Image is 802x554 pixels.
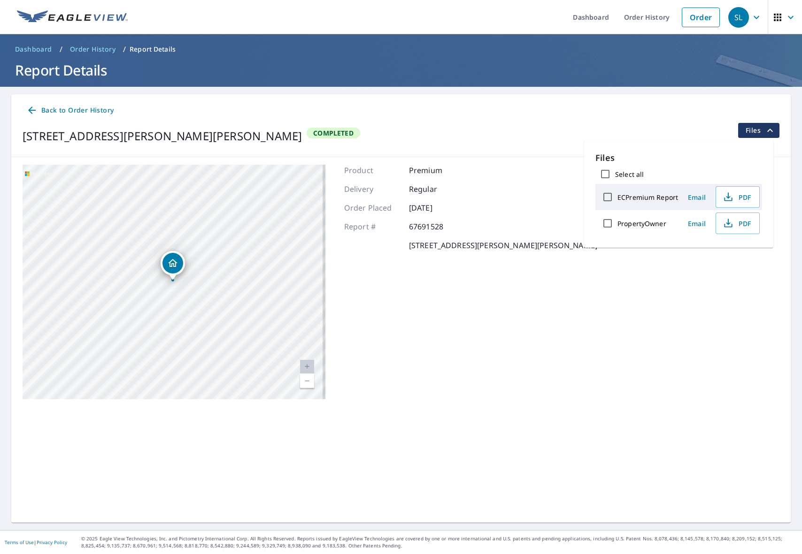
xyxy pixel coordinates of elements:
[300,374,314,388] a: Current Level 20, Zoom Out
[23,102,117,119] a: Back to Order History
[70,45,116,54] span: Order History
[409,240,597,251] p: [STREET_ADDRESS][PERSON_NAME][PERSON_NAME]
[746,125,776,136] span: Files
[344,183,401,195] p: Delivery
[716,212,760,234] button: PDF
[344,221,401,232] p: Report #
[60,44,62,55] li: /
[722,218,752,229] span: PDF
[5,539,34,546] a: Terms of Use
[5,539,67,545] p: |
[344,202,401,213] p: Order Placed
[130,45,176,54] p: Report Details
[81,535,797,549] p: © 2025 Eagle View Technologies, Inc. and Pictometry International Corp. All Rights Reserved. Repo...
[344,165,401,176] p: Product
[161,251,185,280] div: Dropped pin, building 1, Residential property, 7419 Borth Rd Sanger, TX 76266
[308,129,359,137] span: Completed
[409,165,465,176] p: Premium
[37,539,67,546] a: Privacy Policy
[617,219,666,228] label: PropertyOwner
[11,61,791,80] h1: Report Details
[716,186,760,208] button: PDF
[409,221,465,232] p: 67691528
[409,183,465,195] p: Regular
[682,190,712,205] button: Email
[15,45,52,54] span: Dashboard
[686,193,708,202] span: Email
[682,8,720,27] a: Order
[23,128,302,144] div: [STREET_ADDRESS][PERSON_NAME][PERSON_NAME]
[17,10,128,24] img: EV Logo
[686,219,708,228] span: Email
[738,123,779,138] button: filesDropdownBtn-67691528
[123,44,126,55] li: /
[409,202,465,213] p: [DATE]
[66,42,119,57] a: Order History
[11,42,791,57] nav: breadcrumb
[615,170,644,179] label: Select all
[728,7,749,28] div: SL
[722,191,752,203] span: PDF
[617,193,678,202] label: ECPremium Report
[682,216,712,231] button: Email
[11,42,56,57] a: Dashboard
[26,105,114,116] span: Back to Order History
[595,152,762,164] p: Files
[300,360,314,374] a: Current Level 20, Zoom In Disabled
